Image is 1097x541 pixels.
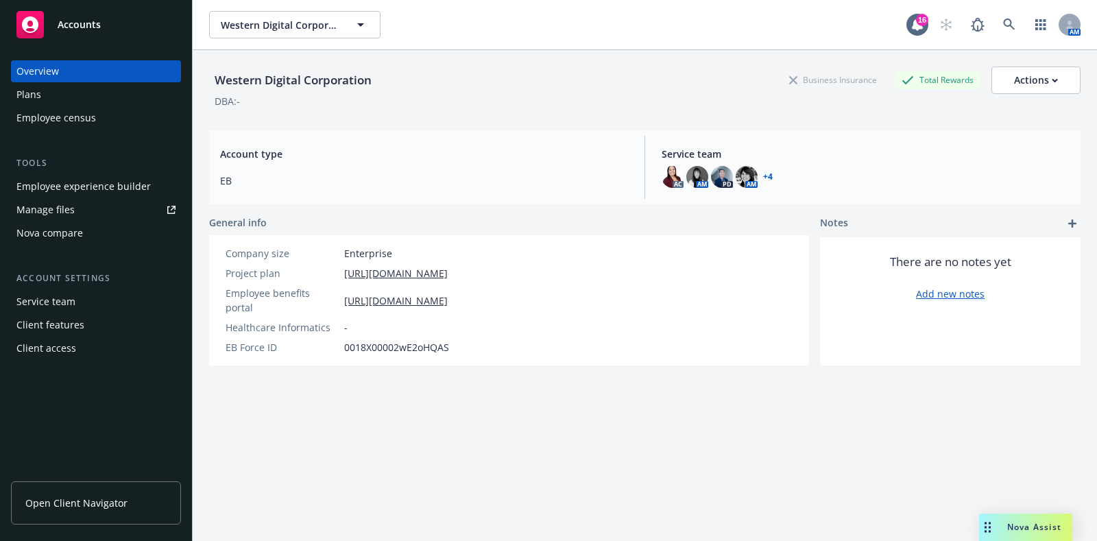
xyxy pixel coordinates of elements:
[820,215,848,232] span: Notes
[344,340,449,354] span: 0018X00002wE2oHQAS
[686,166,708,188] img: photo
[932,11,960,38] a: Start snowing
[220,147,628,161] span: Account type
[11,199,181,221] a: Manage files
[11,60,181,82] a: Overview
[344,246,392,261] span: Enterprise
[979,514,996,541] div: Drag to move
[763,173,773,181] a: +4
[916,287,985,301] a: Add new notes
[344,266,448,280] a: [URL][DOMAIN_NAME]
[782,71,884,88] div: Business Insurance
[58,19,101,30] span: Accounts
[16,60,59,82] div: Overview
[895,71,980,88] div: Total Rewards
[1027,11,1054,38] a: Switch app
[220,173,628,188] span: EB
[226,320,339,335] div: Healthcare Informatics
[226,246,339,261] div: Company size
[662,147,1070,161] span: Service team
[11,176,181,197] a: Employee experience builder
[1064,215,1081,232] a: add
[344,320,348,335] span: -
[209,215,267,230] span: General info
[711,166,733,188] img: photo
[16,222,83,244] div: Nova compare
[11,314,181,336] a: Client features
[11,107,181,129] a: Employee census
[736,166,758,188] img: photo
[890,254,1011,270] span: There are no notes yet
[226,340,339,354] div: EB Force ID
[16,314,84,336] div: Client features
[1007,521,1061,533] span: Nova Assist
[11,291,181,313] a: Service team
[226,266,339,280] div: Project plan
[226,286,339,315] div: Employee benefits portal
[11,272,181,285] div: Account settings
[16,84,41,106] div: Plans
[221,18,339,32] span: Western Digital Corporation
[25,496,128,510] span: Open Client Navigator
[1014,67,1058,93] div: Actions
[16,199,75,221] div: Manage files
[991,67,1081,94] button: Actions
[215,94,240,108] div: DBA: -
[662,166,684,188] img: photo
[916,13,928,25] div: 16
[11,337,181,359] a: Client access
[16,176,151,197] div: Employee experience builder
[11,5,181,44] a: Accounts
[11,156,181,170] div: Tools
[344,293,448,308] a: [URL][DOMAIN_NAME]
[964,11,991,38] a: Report a Bug
[11,84,181,106] a: Plans
[996,11,1023,38] a: Search
[209,11,381,38] button: Western Digital Corporation
[16,107,96,129] div: Employee census
[16,337,76,359] div: Client access
[209,71,377,89] div: Western Digital Corporation
[16,291,75,313] div: Service team
[11,222,181,244] a: Nova compare
[979,514,1072,541] button: Nova Assist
